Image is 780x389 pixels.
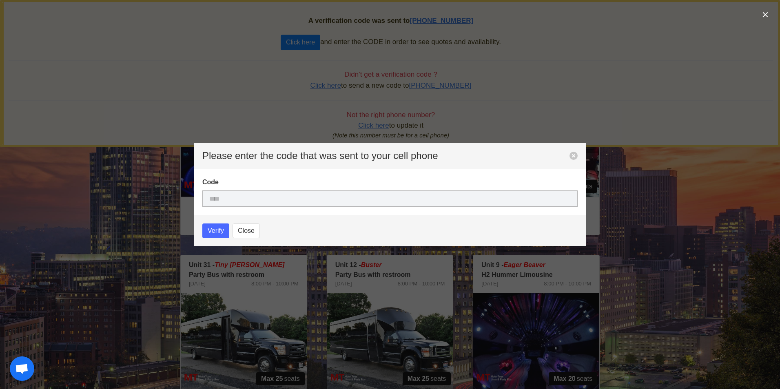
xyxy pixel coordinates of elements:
[233,223,260,238] button: Close
[202,151,569,161] p: Please enter the code that was sent to your cell phone
[202,177,578,187] label: Code
[208,226,224,236] span: Verify
[238,226,255,236] span: Close
[10,356,34,381] a: Open chat
[202,223,229,238] button: Verify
